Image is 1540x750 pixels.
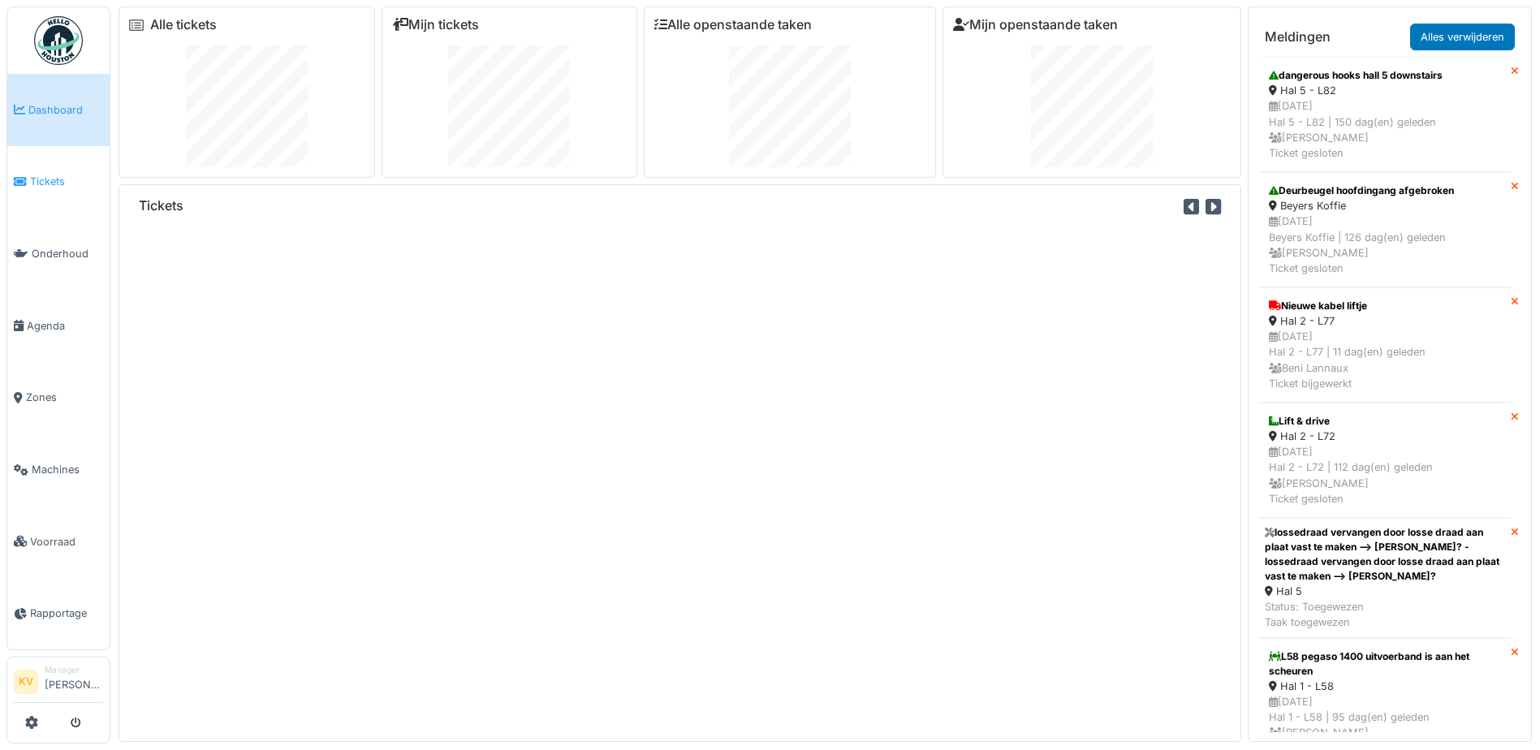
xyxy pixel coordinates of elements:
[14,664,103,703] a: KV Manager[PERSON_NAME]
[654,17,812,32] a: Alle openstaande taken
[45,664,103,699] li: [PERSON_NAME]
[30,606,103,621] span: Rapportage
[1269,98,1500,161] div: [DATE] Hal 5 - L82 | 150 dag(en) geleden [PERSON_NAME] Ticket gesloten
[150,17,217,32] a: Alle tickets
[7,578,110,650] a: Rapportage
[7,506,110,578] a: Voorraad
[1258,287,1511,403] a: Nieuwe kabel liftje Hal 2 - L77 [DATE]Hal 2 - L77 | 11 dag(en) geleden Beni LannauxTicket bijgewerkt
[26,390,103,405] span: Zones
[1269,183,1500,198] div: Deurbeugel hoofdingang afgebroken
[392,17,479,32] a: Mijn tickets
[32,462,103,477] span: Machines
[1269,414,1500,429] div: Lift & drive
[1269,444,1500,506] div: [DATE] Hal 2 - L72 | 112 dag(en) geleden [PERSON_NAME] Ticket gesloten
[7,433,110,506] a: Machines
[7,74,110,146] a: Dashboard
[1269,83,1500,98] div: Hal 5 - L82
[32,246,103,261] span: Onderhoud
[1265,29,1331,45] h6: Meldingen
[34,16,83,65] img: Badge_color-CXgf-gQk.svg
[953,17,1118,32] a: Mijn openstaande taken
[1269,679,1500,694] div: Hal 1 - L58
[28,102,103,118] span: Dashboard
[7,362,110,434] a: Zones
[1269,313,1500,329] div: Hal 2 - L77
[1265,584,1504,599] div: Hal 5
[45,664,103,676] div: Manager
[14,670,38,694] li: KV
[1265,599,1504,630] div: Status: Toegewezen Taak toegewezen
[1258,518,1511,638] a: lossedraad vervangen door losse draad aan plaat vast te maken --> [PERSON_NAME]? - lossedraad ver...
[139,198,183,213] h6: Tickets
[1258,403,1511,518] a: Lift & drive Hal 2 - L72 [DATE]Hal 2 - L72 | 112 dag(en) geleden [PERSON_NAME]Ticket gesloten
[1269,68,1500,83] div: dangerous hooks hall 5 downstairs
[1258,172,1511,287] a: Deurbeugel hoofdingang afgebroken Beyers Koffie [DATE]Beyers Koffie | 126 dag(en) geleden [PERSON...
[1410,24,1515,50] a: Alles verwijderen
[30,534,103,550] span: Voorraad
[1269,299,1500,313] div: Nieuwe kabel liftje
[1258,57,1511,172] a: dangerous hooks hall 5 downstairs Hal 5 - L82 [DATE]Hal 5 - L82 | 150 dag(en) geleden [PERSON_NAM...
[1265,525,1504,584] div: lossedraad vervangen door losse draad aan plaat vast te maken --> [PERSON_NAME]? - lossedraad ver...
[1269,329,1500,391] div: [DATE] Hal 2 - L77 | 11 dag(en) geleden Beni Lannaux Ticket bijgewerkt
[7,218,110,290] a: Onderhoud
[7,290,110,362] a: Agenda
[1269,429,1500,444] div: Hal 2 - L72
[1269,649,1500,679] div: L58 pegaso 1400 uitvoerband is aan het scheuren
[7,146,110,218] a: Tickets
[1269,198,1500,213] div: Beyers Koffie
[30,174,103,189] span: Tickets
[27,318,103,334] span: Agenda
[1269,213,1500,276] div: [DATE] Beyers Koffie | 126 dag(en) geleden [PERSON_NAME] Ticket gesloten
